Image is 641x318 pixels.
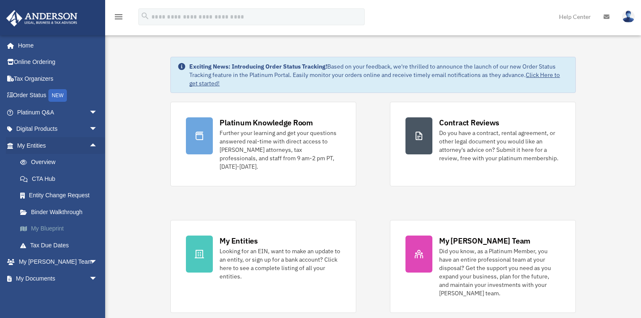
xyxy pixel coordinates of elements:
[189,63,327,70] strong: Exciting News: Introducing Order Status Tracking!
[6,254,110,270] a: My [PERSON_NAME] Teamarrow_drop_down
[89,121,106,138] span: arrow_drop_down
[189,62,568,87] div: Based on your feedback, we're thrilled to announce the launch of our new Order Status Tracking fe...
[12,170,110,187] a: CTA Hub
[89,104,106,121] span: arrow_drop_down
[6,270,110,287] a: My Documentsarrow_drop_down
[170,220,356,313] a: My Entities Looking for an EIN, want to make an update to an entity, or sign up for a bank accoun...
[48,89,67,102] div: NEW
[170,102,356,186] a: Platinum Knowledge Room Further your learning and get your questions answered real-time with dire...
[89,137,106,154] span: arrow_drop_up
[6,37,106,54] a: Home
[140,11,150,21] i: search
[390,220,576,313] a: My [PERSON_NAME] Team Did you know, as a Platinum Member, you have an entire professional team at...
[12,204,110,220] a: Binder Walkthrough
[439,117,499,128] div: Contract Reviews
[6,70,110,87] a: Tax Organizers
[6,137,110,154] a: My Entitiesarrow_drop_up
[220,247,341,281] div: Looking for an EIN, want to make an update to an entity, or sign up for a bank account? Click her...
[114,12,124,22] i: menu
[220,117,313,128] div: Platinum Knowledge Room
[622,11,635,23] img: User Pic
[12,237,110,254] a: Tax Due Dates
[6,104,110,121] a: Platinum Q&Aarrow_drop_down
[12,187,110,204] a: Entity Change Request
[439,247,560,297] div: Did you know, as a Platinum Member, you have an entire professional team at your disposal? Get th...
[6,54,110,71] a: Online Ordering
[390,102,576,186] a: Contract Reviews Do you have a contract, rental agreement, or other legal document you would like...
[6,287,110,304] a: Online Learningarrow_drop_down
[12,220,110,237] a: My Blueprint
[4,10,80,26] img: Anderson Advisors Platinum Portal
[220,129,341,171] div: Further your learning and get your questions answered real-time with direct access to [PERSON_NAM...
[114,15,124,22] a: menu
[439,129,560,162] div: Do you have a contract, rental agreement, or other legal document you would like an attorney's ad...
[89,254,106,271] span: arrow_drop_down
[12,154,110,171] a: Overview
[89,287,106,304] span: arrow_drop_down
[189,71,560,87] a: Click Here to get started!
[439,236,530,246] div: My [PERSON_NAME] Team
[89,270,106,287] span: arrow_drop_down
[6,121,110,138] a: Digital Productsarrow_drop_down
[6,87,110,104] a: Order StatusNEW
[220,236,257,246] div: My Entities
